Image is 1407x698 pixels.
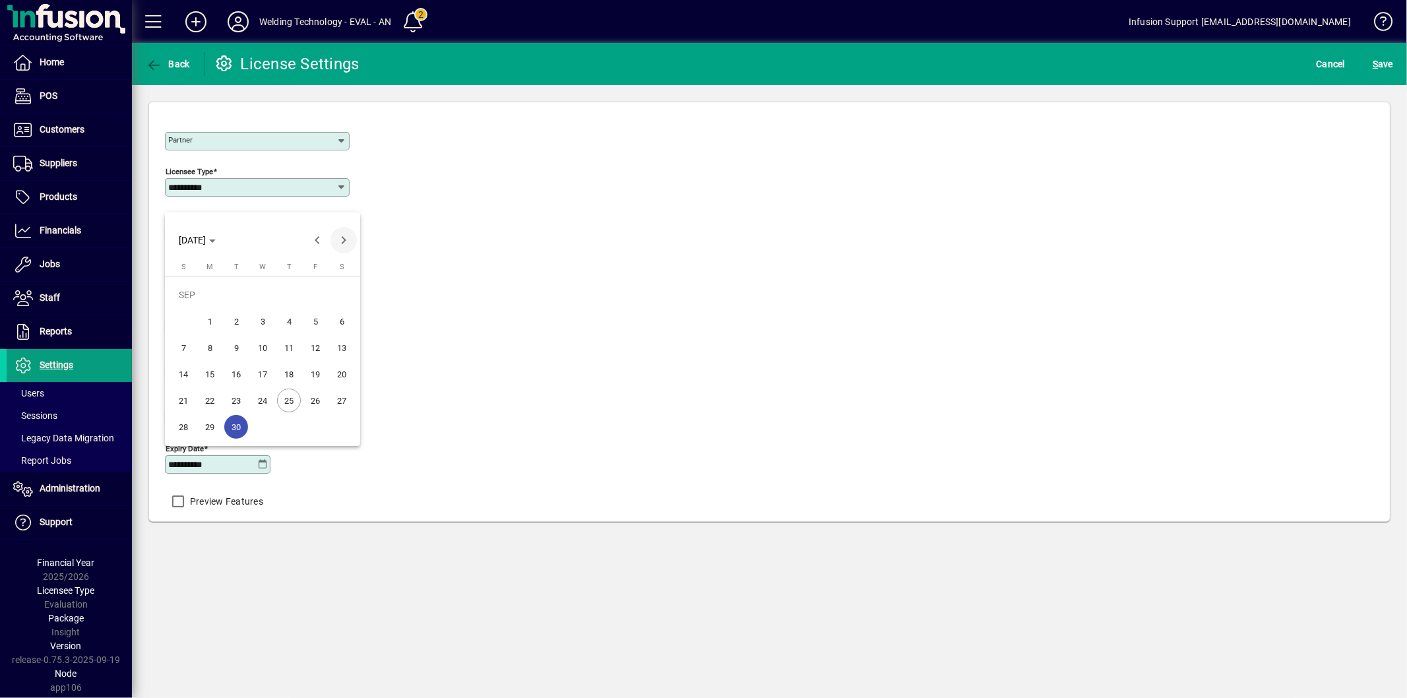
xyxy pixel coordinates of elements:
[328,387,355,414] button: Sat Sep 27 2025
[303,362,327,386] span: 19
[179,235,206,245] span: [DATE]
[330,362,354,386] span: 20
[251,389,274,412] span: 24
[277,389,301,412] span: 25
[198,389,222,412] span: 22
[303,309,327,333] span: 5
[170,282,355,308] td: SEP
[172,389,195,412] span: 21
[276,308,302,334] button: Thu Sep 04 2025
[198,309,222,333] span: 1
[340,263,344,271] span: S
[302,387,328,414] button: Fri Sep 26 2025
[170,334,197,361] button: Sun Sep 07 2025
[224,309,248,333] span: 2
[303,389,327,412] span: 26
[276,387,302,414] button: Thu Sep 25 2025
[251,336,274,360] span: 10
[328,308,355,334] button: Sat Sep 06 2025
[249,308,276,334] button: Wed Sep 03 2025
[276,361,302,387] button: Thu Sep 18 2025
[172,362,195,386] span: 14
[172,336,195,360] span: 7
[249,387,276,414] button: Wed Sep 24 2025
[170,414,197,440] button: Sun Sep 28 2025
[223,387,249,414] button: Tue Sep 23 2025
[330,309,354,333] span: 6
[330,389,354,412] span: 27
[328,361,355,387] button: Sat Sep 20 2025
[224,362,248,386] span: 16
[251,309,274,333] span: 3
[170,387,197,414] button: Sun Sep 21 2025
[276,334,302,361] button: Thu Sep 11 2025
[303,336,327,360] span: 12
[251,362,274,386] span: 17
[277,336,301,360] span: 11
[224,389,248,412] span: 23
[223,308,249,334] button: Tue Sep 02 2025
[181,263,186,271] span: S
[249,334,276,361] button: Wed Sep 10 2025
[223,361,249,387] button: Tue Sep 16 2025
[223,414,249,440] button: Tue Sep 30 2025
[206,263,213,271] span: M
[234,263,239,271] span: T
[313,263,317,271] span: F
[173,228,221,252] button: Choose month and year
[198,415,222,439] span: 29
[197,387,223,414] button: Mon Sep 22 2025
[304,227,330,253] button: Previous month
[330,227,357,253] button: Next month
[330,336,354,360] span: 13
[170,361,197,387] button: Sun Sep 14 2025
[249,361,276,387] button: Wed Sep 17 2025
[328,334,355,361] button: Sat Sep 13 2025
[197,308,223,334] button: Mon Sep 01 2025
[198,362,222,386] span: 15
[224,336,248,360] span: 9
[277,309,301,333] span: 4
[302,308,328,334] button: Fri Sep 05 2025
[197,334,223,361] button: Mon Sep 08 2025
[198,336,222,360] span: 8
[259,263,266,271] span: W
[302,361,328,387] button: Fri Sep 19 2025
[277,362,301,386] span: 18
[224,415,248,439] span: 30
[197,414,223,440] button: Mon Sep 29 2025
[172,415,195,439] span: 28
[302,334,328,361] button: Fri Sep 12 2025
[197,361,223,387] button: Mon Sep 15 2025
[287,263,292,271] span: T
[223,334,249,361] button: Tue Sep 09 2025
